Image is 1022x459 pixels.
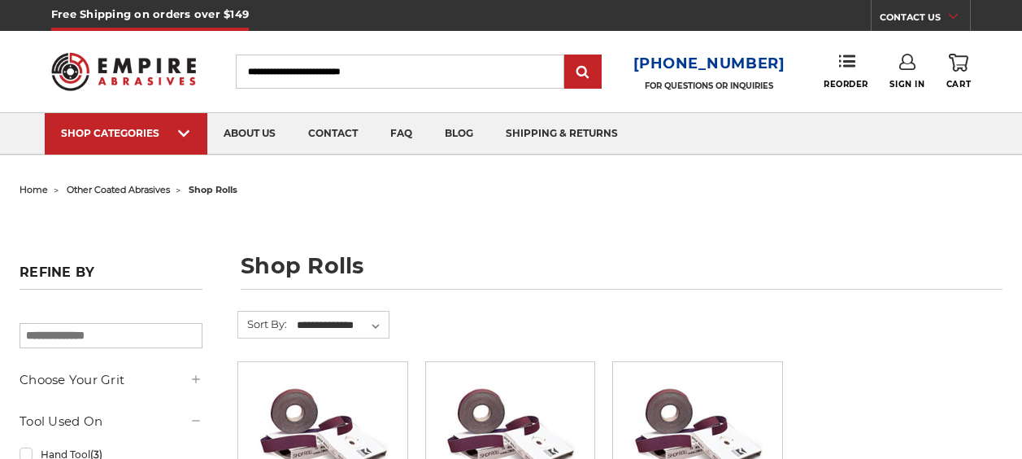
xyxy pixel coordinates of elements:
a: about us [207,113,292,155]
a: Reorder [824,54,868,89]
h5: Choose Your Grit [20,370,202,390]
h5: Tool Used On [20,412,202,431]
a: home [20,184,48,195]
h1: shop rolls [241,255,1002,290]
a: contact [292,113,374,155]
a: [PHONE_NUMBER] [633,52,785,76]
a: CONTACT US [880,8,970,31]
a: Cart [946,54,971,90]
p: FOR QUESTIONS OR INQUIRIES [633,81,785,91]
span: Cart [946,79,971,90]
a: blog [428,113,489,155]
a: other coated abrasives [67,184,170,195]
a: faq [374,113,428,155]
div: SHOP CATEGORIES [61,127,191,139]
span: Reorder [824,79,868,90]
span: shop rolls [189,184,237,195]
input: Submit [567,56,599,89]
img: Empire Abrasives [51,43,196,100]
span: Sign In [889,79,924,90]
a: shipping & returns [489,113,634,155]
label: Sort By: [238,312,287,336]
select: Sort By: [294,313,389,338]
h5: Refine by [20,264,202,290]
